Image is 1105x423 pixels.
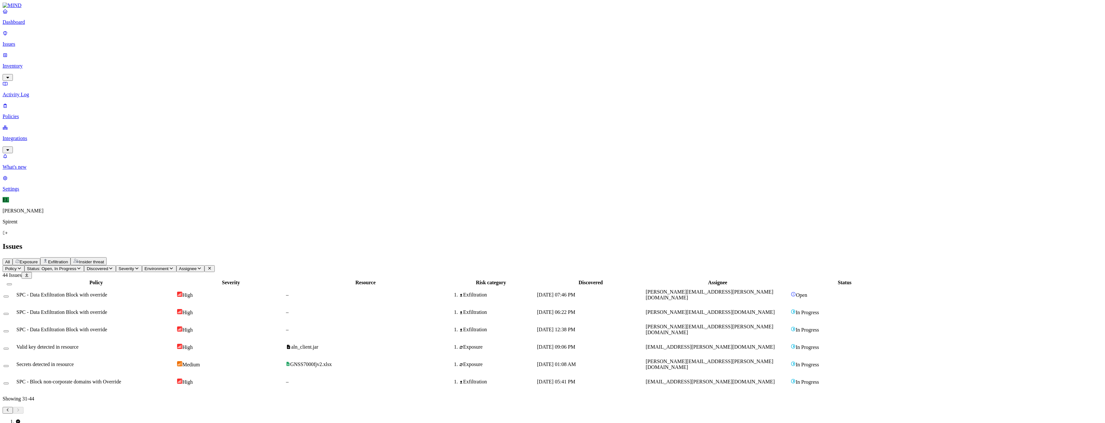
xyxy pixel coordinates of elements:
[3,3,1102,8] a: MIND
[87,266,108,271] span: Discovered
[3,19,1102,25] p: Dashboard
[16,344,79,350] span: Valid key detected in resource
[3,219,1102,225] p: Spirent
[5,259,10,264] span: All
[177,326,182,332] img: severity-high
[3,272,22,278] span: 44 Issues
[3,30,1102,47] a: Issues
[646,309,775,315] span: [PERSON_NAME][EMAIL_ADDRESS][DOMAIN_NAME]
[145,266,169,271] span: Environment
[3,396,1102,402] p: Showing
[179,266,197,271] span: Assignee
[291,344,318,350] span: aln_client.jar
[7,283,12,285] button: Select all
[796,327,819,333] span: In Progress
[286,309,288,315] span: –
[182,292,193,298] span: High
[4,382,9,384] button: Select row
[537,280,645,286] div: Discovered
[646,324,773,335] span: [PERSON_NAME][EMAIL_ADDRESS][PERSON_NAME][DOMAIN_NAME]
[4,365,9,367] button: Select row
[286,280,445,286] div: Resource
[3,407,1102,414] nav: Pagination
[459,309,536,315] div: Exfiltration
[3,63,1102,69] p: Inventory
[3,242,1102,251] h2: Issues
[3,186,1102,192] p: Settings
[286,362,290,366] img: google-sheets
[796,362,819,367] span: In Progress
[16,379,121,384] span: SPC - Block non-corporate domains with Override
[796,344,819,350] span: In Progress
[16,362,74,367] span: Secrets detected in resource
[791,280,898,286] div: Status
[646,289,773,300] span: [PERSON_NAME][EMAIL_ADDRESS][PERSON_NAME][DOMAIN_NAME]
[791,292,796,297] img: status-open
[4,330,9,332] button: Select row
[3,164,1102,170] p: What's new
[3,52,1102,80] a: Inventory
[791,361,796,366] img: status-in-progress
[16,292,107,297] span: SPC - Data Exfiltration Block with override
[4,313,9,315] button: Select row
[3,125,1102,152] a: Integrations
[537,344,575,350] span: [DATE] 09:06 PM
[3,153,1102,170] a: What's new
[48,259,68,264] span: Exfiltration
[791,344,796,349] img: status-in-progress
[3,103,1102,119] a: Policies
[646,379,775,384] span: [EMAIL_ADDRESS][PERSON_NAME][DOMAIN_NAME]
[3,92,1102,98] p: Activity Log
[177,361,182,366] img: severity-medium
[537,292,575,297] span: [DATE] 07:46 PM
[290,362,332,367] span: GNSS7000fjv2.xlsx
[182,362,200,367] span: Medium
[459,379,536,385] div: Exfiltration
[446,280,536,286] div: Risk category
[646,359,773,370] span: [PERSON_NAME][EMAIL_ADDRESS][PERSON_NAME][DOMAIN_NAME]
[3,8,1102,25] a: Dashboard
[537,309,575,315] span: [DATE] 06:22 PM
[182,344,193,350] span: High
[182,379,193,385] span: High
[286,292,288,297] span: –
[118,266,134,271] span: Severity
[537,379,575,384] span: [DATE] 05:41 PM
[459,344,536,350] div: Exposure
[459,362,536,367] div: Exposure
[3,197,9,202] span: EL
[537,362,576,367] span: [DATE] 01:08 AM
[3,208,1102,214] p: [PERSON_NAME]
[3,114,1102,119] p: Policies
[182,327,193,333] span: High
[459,292,536,298] div: Exfiltration
[796,379,819,385] span: In Progress
[4,348,9,350] button: Select row
[5,266,17,271] span: Policy
[646,344,775,350] span: [EMAIL_ADDRESS][PERSON_NAME][DOMAIN_NAME]
[459,327,536,333] div: Exfiltration
[16,309,107,315] span: SPC - Data Exfiltration Block with override
[791,379,796,384] img: status-in-progress
[286,379,288,384] span: –
[4,296,9,297] button: Select row
[79,259,104,264] span: Insider threat
[796,310,819,315] span: In Progress
[791,326,796,332] img: status-in-progress
[3,136,1102,141] p: Integrations
[3,81,1102,98] a: Activity Log
[16,280,176,286] div: Policy
[646,280,789,286] div: Assignee
[177,292,182,297] img: severity-high
[791,309,796,314] img: status-in-progress
[16,327,107,332] span: SPC - Data Exfiltration Block with override
[3,3,22,8] img: MIND
[177,309,182,314] img: severity-high
[796,292,807,298] span: Open
[177,379,182,384] img: severity-high
[286,327,288,332] span: –
[537,327,575,332] span: [DATE] 12:38 PM
[22,396,34,401] span: 31 - 44
[3,41,1102,47] p: Issues
[20,259,38,264] span: Exposure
